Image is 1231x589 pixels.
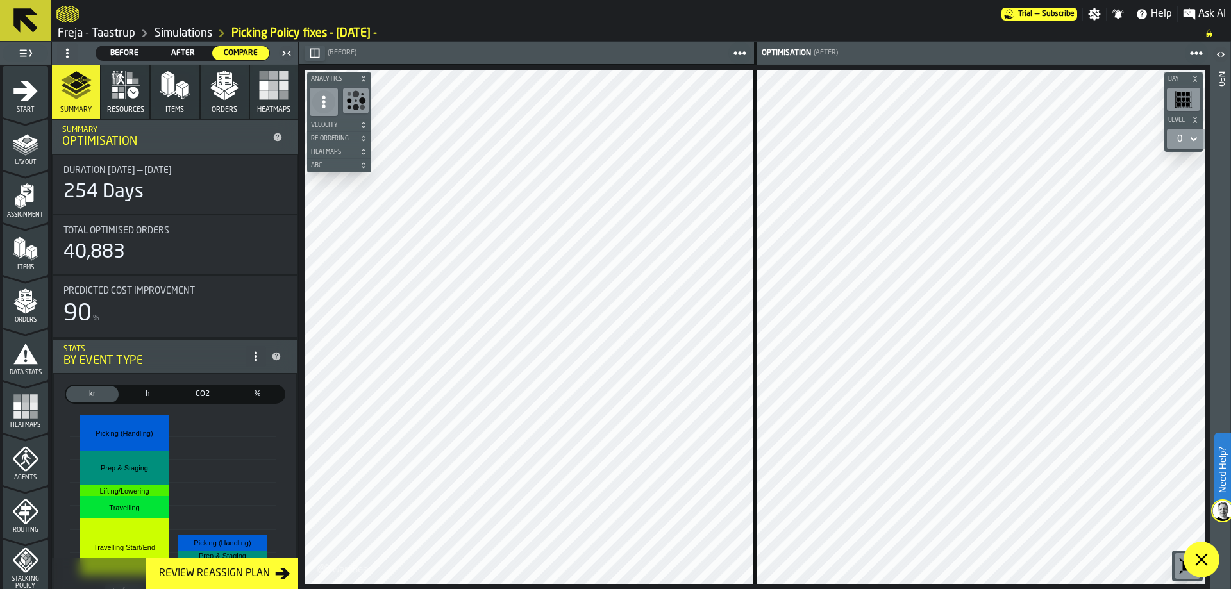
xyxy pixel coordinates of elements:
[307,72,371,85] button: button-
[1042,10,1075,19] span: Subscribe
[56,26,1226,41] nav: Breadcrumb
[146,558,298,589] button: button-Review Reassign Plan
[93,314,99,323] span: %
[1001,8,1077,21] a: link-to-/wh/i/36c4991f-68ef-4ca7-ab45-a2252c911eea/pricing/
[1083,8,1106,21] label: button-toggle-Settings
[307,159,371,172] button: button-
[63,165,287,176] div: Title
[3,224,48,275] li: menu Items
[154,46,212,61] label: button-switch-multi-After
[120,385,175,404] label: button-switch-multi-Time
[346,90,366,111] svg: Show Congestion
[1210,42,1230,589] header: Info
[1216,67,1225,586] div: Info
[121,386,174,402] div: thumb
[154,566,275,581] div: Review Reassign Plan
[231,386,284,402] div: thumb
[63,165,172,176] span: Duration [DATE] — [DATE]
[66,386,119,402] div: thumb
[307,556,380,581] a: logo-header
[63,345,246,354] div: Stats
[217,47,264,59] span: Compare
[65,385,120,404] label: button-switch-multi-Cost
[62,126,267,135] div: Summary
[3,264,48,271] span: Items
[234,388,281,400] span: %
[56,3,79,26] a: logo-header
[308,149,357,156] span: Heatmaps
[107,106,144,114] span: Resources
[1167,527,1231,589] div: Chat Widget
[3,434,48,485] li: menu Agents
[307,132,371,145] button: button-
[1164,113,1203,126] button: button-
[1164,72,1203,85] button: button-
[53,155,297,214] div: stat-Duration 4/23/2024 — 4/22/2025
[1166,117,1189,124] span: Level
[231,26,377,40] a: link-to-/wh/i/36c4991f-68ef-4ca7-ab45-a2252c911eea/simulations/7328f169-ffc2-4227-82b0-72d44e3d52e4
[308,122,357,129] span: Velocity
[175,385,230,404] label: button-switch-multi-CO2
[1177,134,1182,144] div: DropdownMenuValue-
[63,226,169,236] span: Total Optimised Orders
[308,135,357,142] span: Re-Ordering
[3,106,48,113] span: Start
[1107,8,1130,21] label: button-toggle-Notifications
[3,171,48,222] li: menu Assignment
[1164,85,1203,113] div: button-toolbar-undefined
[3,276,48,328] li: menu Orders
[3,486,48,538] li: menu Routing
[96,46,154,61] label: button-switch-multi-Before
[53,276,297,337] div: stat-Predicted Cost Improvement
[179,388,226,400] span: CO2
[212,46,269,60] div: thumb
[340,85,371,119] div: button-toolbar-undefined
[60,106,92,114] span: Summary
[3,329,48,380] li: menu Data Stats
[305,46,325,61] button: button-
[63,301,92,327] div: 90
[1178,6,1231,22] label: button-toggle-Ask AI
[3,44,48,62] label: button-toggle-Toggle Full Menu
[212,46,270,61] label: button-switch-multi-Compare
[1035,10,1039,19] span: —
[62,135,267,149] div: Optimisation
[3,527,48,534] span: Routing
[63,286,287,296] div: Title
[3,422,48,429] span: Heatmaps
[1018,10,1032,19] span: Trial
[63,354,246,368] div: By event type
[1212,44,1230,67] label: button-toggle-Open
[155,26,212,40] a: link-to-/wh/i/36c4991f-68ef-4ca7-ab45-a2252c911eea
[69,388,116,400] span: kr
[160,47,206,59] span: After
[101,47,148,59] span: Before
[814,49,838,57] span: (After)
[124,388,171,400] span: h
[3,66,48,117] li: menu Start
[3,381,48,433] li: menu Heatmaps
[53,215,297,274] div: stat-Total Optimised Orders
[3,212,48,219] span: Assignment
[1198,6,1226,22] span: Ask AI
[307,145,371,158] button: button-
[3,159,48,166] span: Layout
[165,106,184,114] span: Items
[278,46,296,61] label: button-toggle-Close me
[3,119,48,170] li: menu Layout
[63,181,144,204] div: 254 Days
[63,286,195,296] span: Predicted Cost Improvement
[307,119,371,131] button: button-
[176,386,229,402] div: thumb
[155,46,212,60] div: thumb
[1151,6,1172,22] span: Help
[63,226,287,236] div: Title
[1172,131,1200,147] div: DropdownMenuValue-
[63,241,125,264] div: 40,883
[3,474,48,481] span: Agents
[308,76,357,83] span: Analytics
[257,106,290,114] span: Heatmaps
[1166,76,1189,83] span: Bay
[230,385,285,404] label: button-switch-multi-Share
